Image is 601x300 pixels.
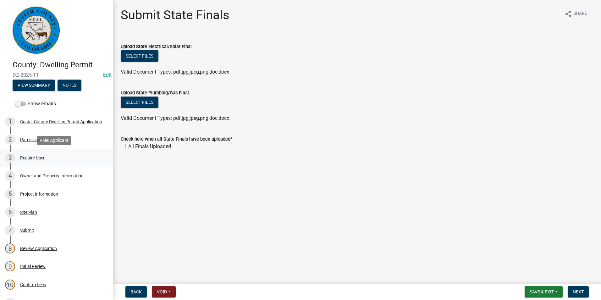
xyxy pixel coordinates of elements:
[5,243,15,253] div: 8
[121,97,158,108] button: Select files
[103,72,112,78] a: Edit
[58,80,81,91] button: Notes
[121,115,229,121] span: Valid Document Types: pdf,jpg,jpeg,png,doc,docx
[125,286,147,297] button: Back
[5,135,15,145] div: 2
[20,282,46,287] div: Confirm Fees
[58,83,81,88] wm-modal-confirm: Notes
[121,91,189,95] label: Upload State Plumbing/Gas Final
[573,10,587,18] span: Share
[5,261,15,271] div: 9
[121,45,192,49] label: Upload State Electrical/Solar Final
[5,280,15,290] div: 10
[121,50,158,62] button: Select files
[5,171,15,181] div: 4
[20,174,84,178] div: Owner and Property Information
[525,286,563,297] button: Save & Exit
[13,72,101,78] span: DZ-2025-11
[20,156,45,160] div: Require User
[13,60,108,69] h4: County: Dwelling Permit
[5,225,15,235] div: 7
[121,69,229,75] span: Valid Document Types: pdf,jpg,jpeg,png,doc,docx
[568,286,589,297] button: Next
[103,72,112,78] wm-modal-confirm: Edit Application Number
[37,136,71,145] div: Role: Applicant
[573,289,584,294] span: Next
[20,119,102,124] div: Custer County Dwelling Permit Application
[5,153,15,163] div: 3
[157,289,167,294] span: Void
[121,137,232,142] label: Check here when all State Finals have been uploaded
[5,189,15,199] div: 5
[20,192,58,196] div: Project Information
[13,80,55,91] button: View Summary
[13,7,60,54] img: Custer County, Colorado
[565,10,572,18] i: share
[20,137,47,142] div: Parcel search
[20,228,34,232] div: Submit
[121,8,229,23] h1: Submit State Finals
[15,100,56,108] label: Show emails
[560,8,592,20] button: shareShare
[130,289,142,294] span: Back
[530,289,554,294] span: Save & Exit
[13,83,55,88] wm-modal-confirm: Summary
[128,143,171,150] label: All Finals Uploaded
[20,210,37,214] div: Site Plan
[5,207,15,217] div: 6
[20,264,46,269] div: Initial Review
[20,246,57,251] div: Review Application
[152,286,176,297] button: Void
[5,117,15,127] div: 1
